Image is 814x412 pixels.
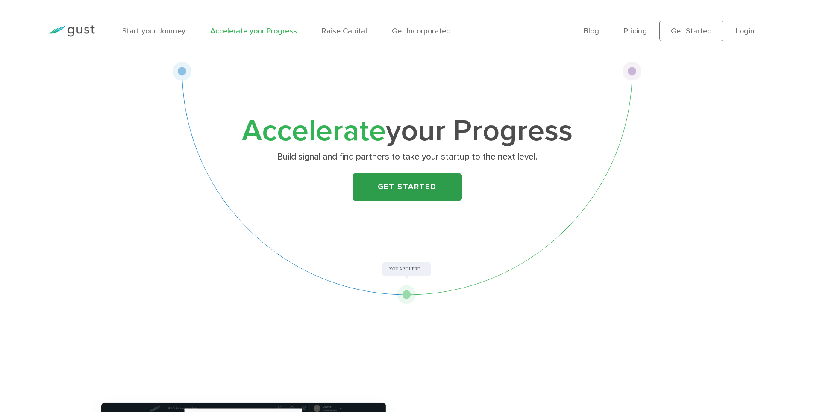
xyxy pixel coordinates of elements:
a: Get Incorporated [392,27,451,36]
a: Get Started [659,21,723,41]
p: Build signal and find partners to take your startup to the next level. [241,151,573,163]
img: Gust Logo [47,25,95,37]
a: Accelerate your Progress [210,27,297,36]
a: Pricing [624,27,647,36]
a: Get Started [353,173,462,201]
a: Start your Journey [122,27,185,36]
a: Blog [584,27,599,36]
a: Login [736,27,755,36]
a: Raise Capital [322,27,367,36]
h1: your Progress [238,118,576,145]
span: Accelerate [242,113,386,149]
